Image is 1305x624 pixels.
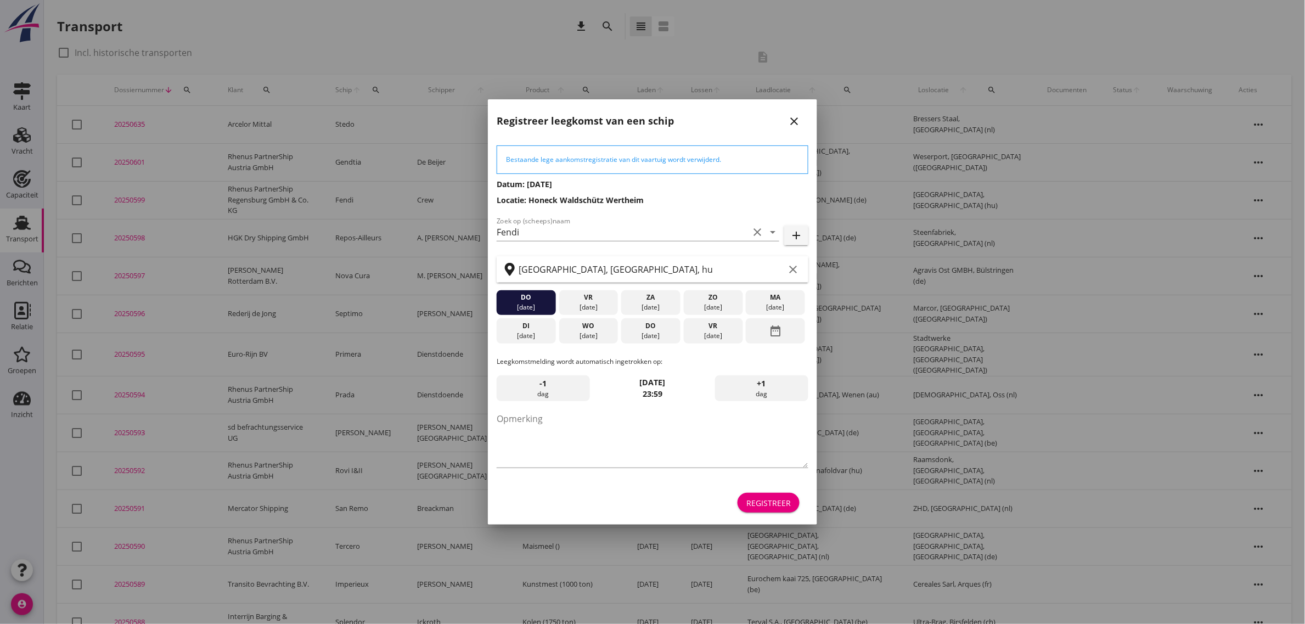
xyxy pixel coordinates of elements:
[769,321,782,341] i: date_range
[643,389,662,399] strong: 23:59
[749,293,802,302] div: ma
[788,115,801,128] i: close
[715,375,808,402] div: dag
[749,302,802,312] div: [DATE]
[687,302,740,312] div: [DATE]
[746,497,791,509] div: Registreer
[786,263,800,276] i: clear
[497,375,590,402] div: dag
[499,302,553,312] div: [DATE]
[766,226,779,239] i: arrow_drop_down
[640,377,666,387] strong: [DATE]
[738,493,800,513] button: Registreer
[561,321,615,331] div: wo
[790,229,803,242] i: add
[757,378,766,390] span: +1
[499,321,553,331] div: di
[624,331,678,341] div: [DATE]
[687,293,740,302] div: zo
[497,114,674,128] h2: Registreer leegkomst van een schip
[561,302,615,312] div: [DATE]
[497,410,808,468] textarea: Opmerking
[497,357,808,367] p: Leegkomstmelding wordt automatisch ingetrokken op:
[519,261,784,278] input: Zoek op terminal of plaats
[497,223,749,241] input: Zoek op (scheeps)naam
[497,178,808,190] h3: Datum: [DATE]
[687,321,740,331] div: vr
[687,331,740,341] div: [DATE]
[751,226,764,239] i: clear
[624,302,678,312] div: [DATE]
[499,331,553,341] div: [DATE]
[561,293,615,302] div: vr
[540,378,547,390] span: -1
[624,293,678,302] div: za
[506,155,799,165] div: Bestaande lege aankomstregistratie van dit vaartuig wordt verwijderd.
[624,321,678,331] div: do
[499,293,553,302] div: do
[497,194,808,206] h3: Locatie: Honeck Waldschütz Wertheim
[561,331,615,341] div: [DATE]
